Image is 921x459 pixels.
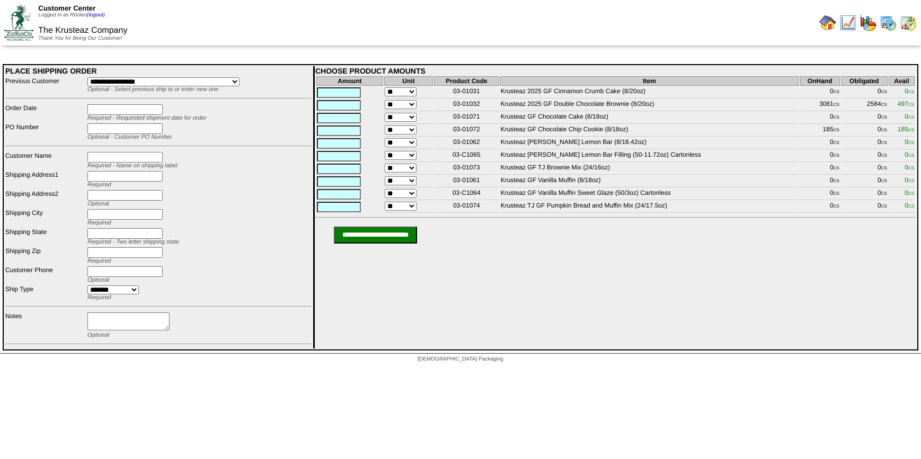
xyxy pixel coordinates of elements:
td: Shipping Address1 [5,170,86,188]
span: 185 [898,125,914,133]
span: CS [881,140,887,145]
div: CHOOSE PRODUCT AMOUNTS [315,67,916,75]
td: 0 [800,163,840,175]
span: CS [908,204,914,209]
td: 0 [800,112,840,124]
span: The Krusteaz Company [38,26,127,35]
span: 0 [905,164,914,171]
td: 3081 [800,100,840,111]
td: 0 [800,138,840,149]
span: CS [908,191,914,196]
td: 0 [800,201,840,213]
td: 185 [800,125,840,137]
td: Shipping State [5,228,86,246]
td: 0 [800,176,840,187]
td: Krusteaz GF Chocolate Chip Cookie (8/18oz) [500,125,799,137]
td: Krusteaz GF Vanilla Muffin (8/18oz) [500,176,799,187]
span: CS [834,178,839,183]
td: Krusteaz TJ GF Pumpkin Bread and Muffin Mix (24/17.5oz) [500,201,799,213]
span: CS [908,178,914,183]
span: Required [87,258,111,264]
th: OnHand [800,76,840,86]
td: 0 [800,87,840,98]
th: Product Code [434,76,499,86]
a: (logout) [87,12,105,18]
img: line_graph.gif [839,14,856,31]
td: Krusteaz GF TJ Brownie Mix (24/16oz) [500,163,799,175]
td: 0 [841,188,888,200]
span: CS [834,153,839,158]
div: PLACE SHIPPING ORDER [5,67,312,75]
span: Thank You for Being Our Customer! [38,35,122,41]
span: Required [87,220,111,226]
span: CS [881,166,887,170]
span: CS [908,140,914,145]
td: 03-01073 [434,163,499,175]
td: 03-01032 [434,100,499,111]
span: Optional [87,201,109,207]
td: Shipping City [5,209,86,227]
td: Notes [5,312,86,339]
span: CS [908,153,914,158]
td: 0 [841,138,888,149]
span: CS [908,128,914,132]
span: CS [881,102,887,107]
span: Optional [87,332,109,338]
td: 0 [800,188,840,200]
span: CS [834,102,839,107]
img: calendarinout.gif [900,14,917,31]
span: Required - Name on shipping label [87,163,177,169]
span: Customer Center [38,4,95,12]
img: graph.gif [860,14,876,31]
td: Krusteaz GF Chocolate Cake (8/18oz) [500,112,799,124]
td: Order Date [5,104,86,122]
span: CS [908,102,914,107]
td: Ship Type [5,285,86,301]
span: Required [87,294,111,301]
span: 0 [905,151,914,158]
td: Customer Name [5,151,86,169]
span: 0 [905,113,914,120]
td: 03-01061 [434,176,499,187]
td: 03-01031 [434,87,499,98]
td: Shipping Zip [5,247,86,265]
span: Optional - Select previous ship to or enter new one [87,86,218,93]
span: CS [834,204,839,209]
span: CS [908,115,914,120]
th: Amount [316,76,383,86]
td: PO Number [5,123,86,141]
td: 03-01071 [434,112,499,124]
td: 0 [841,112,888,124]
td: 03-C1065 [434,150,499,162]
span: 0 [905,202,914,209]
span: Required [87,182,111,188]
td: 0 [841,163,888,175]
span: 0 [905,138,914,146]
span: Optional - Customer PO Number [87,134,172,140]
span: CS [881,115,887,120]
td: 03-01074 [434,201,499,213]
td: Krusteaz GF Vanilla Muffin Sweet Glaze (50/3oz) Cartonless [500,188,799,200]
td: 03-C1064 [434,188,499,200]
span: CS [881,191,887,196]
span: CS [834,89,839,94]
td: 0 [841,150,888,162]
span: [DEMOGRAPHIC_DATA] Packaging [418,356,503,362]
span: Required - Requested shipment date for order [87,115,206,121]
td: 0 [800,150,840,162]
img: ZoRoCo_Logo(Green%26Foil)%20jpg.webp [4,5,33,40]
span: CS [834,166,839,170]
td: 2584 [841,100,888,111]
span: Required - Two letter shipping state [87,239,179,245]
td: 0 [841,125,888,137]
img: calendarprod.gif [880,14,897,31]
span: CS [908,89,914,94]
span: 497 [898,100,914,107]
span: Optional [87,277,109,283]
span: CS [881,178,887,183]
td: 03-01062 [434,138,499,149]
span: CS [908,166,914,170]
td: Customer Phone [5,266,86,284]
span: CS [881,89,887,94]
span: 0 [905,189,914,196]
